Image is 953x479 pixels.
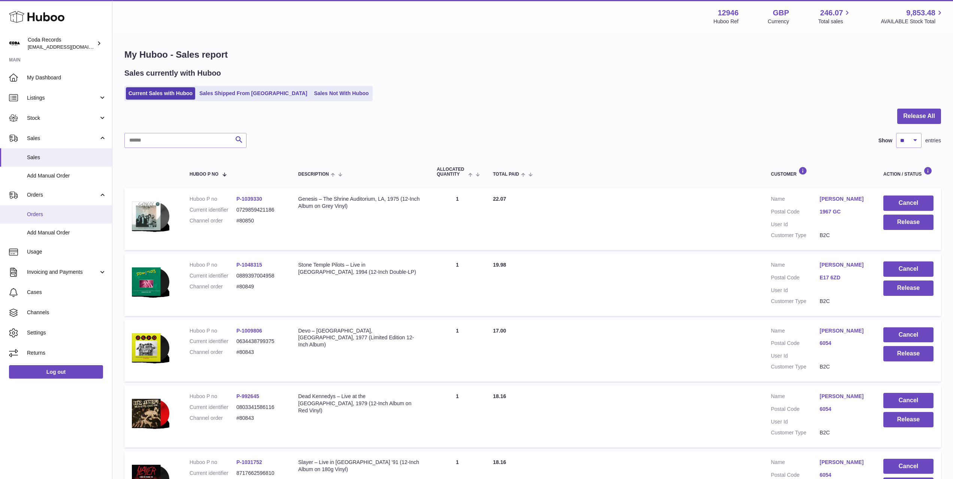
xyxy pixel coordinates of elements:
[298,327,422,349] div: Devo – [GEOGRAPHIC_DATA], [GEOGRAPHIC_DATA], 1977 (Limited Edition 12-Inch Album)
[883,412,934,427] button: Release
[820,8,843,18] span: 246.07
[27,154,106,161] span: Sales
[771,352,820,360] dt: User Id
[236,470,283,477] dd: 8717662596810
[771,327,820,336] dt: Name
[771,406,820,415] dt: Postal Code
[236,338,283,345] dd: 0634438799375
[27,135,99,142] span: Sales
[236,262,262,268] a: P-1048315
[771,195,820,204] dt: Name
[771,429,820,436] dt: Customer Type
[27,115,99,122] span: Stock
[771,287,820,294] dt: User Id
[771,393,820,402] dt: Name
[883,215,934,230] button: Release
[437,167,466,177] span: ALLOCATED Quantity
[771,418,820,425] dt: User Id
[771,340,820,349] dt: Postal Code
[897,109,941,124] button: Release All
[493,196,506,202] span: 22.07
[881,18,944,25] span: AVAILABLE Stock Total
[883,459,934,474] button: Cancel
[820,298,868,305] dd: B2C
[311,87,371,100] a: Sales Not With Huboo
[236,415,283,422] dd: #80843
[298,393,422,414] div: Dead Kennedys – Live at the [GEOGRAPHIC_DATA], 1979 (12-Inch Album on Red Vinyl)
[190,459,236,466] dt: Huboo P no
[197,87,310,100] a: Sales Shipped From [GEOGRAPHIC_DATA]
[820,459,868,466] a: [PERSON_NAME]
[27,329,106,336] span: Settings
[771,261,820,270] dt: Name
[883,346,934,361] button: Release
[429,385,485,448] td: 1
[27,229,106,236] span: Add Manual Order
[132,327,169,368] img: 129461726061222.png
[28,44,110,50] span: [EMAIL_ADDRESS][DOMAIN_NAME]
[190,217,236,224] dt: Channel order
[190,415,236,422] dt: Channel order
[493,393,506,399] span: 18.16
[883,167,934,177] div: Action / Status
[236,404,283,411] dd: 0803341586116
[126,87,195,100] a: Current Sales with Huboo
[493,262,506,268] span: 19.98
[190,272,236,279] dt: Current identifier
[124,68,221,78] h2: Sales currently with Huboo
[820,340,868,347] a: 6054
[718,8,739,18] strong: 12946
[132,261,169,302] img: 1750324312.png
[190,172,218,177] span: Huboo P no
[771,221,820,228] dt: User Id
[493,172,519,177] span: Total paid
[124,49,941,61] h1: My Huboo - Sales report
[236,459,262,465] a: P-1031752
[820,261,868,269] a: [PERSON_NAME]
[820,472,868,479] a: 6054
[190,195,236,203] dt: Huboo P no
[190,393,236,400] dt: Huboo P no
[925,137,941,144] span: entries
[820,327,868,334] a: [PERSON_NAME]
[429,320,485,382] td: 1
[236,206,283,213] dd: 0729859421186
[883,281,934,296] button: Release
[883,393,934,408] button: Cancel
[820,274,868,281] a: E17 6ZD
[190,283,236,290] dt: Channel order
[27,269,99,276] span: Invoicing and Payments
[771,232,820,239] dt: Customer Type
[298,261,422,276] div: Stone Temple Pilots – Live in [GEOGRAPHIC_DATA], 1994 (12-Inch Double-LP)
[132,195,169,236] img: 129461742992614.png
[132,393,169,433] img: 1718709074.png
[820,232,868,239] dd: B2C
[768,18,789,25] div: Currency
[190,338,236,345] dt: Current identifier
[818,18,851,25] span: Total sales
[820,195,868,203] a: [PERSON_NAME]
[883,195,934,211] button: Cancel
[298,172,329,177] span: Description
[27,191,99,198] span: Orders
[9,38,20,49] img: haz@pcatmedia.com
[906,8,935,18] span: 9,853.48
[881,8,944,25] a: 9,853.48 AVAILABLE Stock Total
[820,363,868,370] dd: B2C
[493,459,506,465] span: 18.16
[28,36,95,51] div: Coda Records
[190,349,236,356] dt: Channel order
[771,208,820,217] dt: Postal Code
[27,289,106,296] span: Cases
[820,208,868,215] a: 1967 GC
[190,261,236,269] dt: Huboo P no
[236,196,262,202] a: P-1039330
[190,327,236,334] dt: Huboo P no
[771,167,868,177] div: Customer
[878,137,892,144] label: Show
[771,274,820,283] dt: Postal Code
[883,261,934,277] button: Cancel
[27,172,106,179] span: Add Manual Order
[298,195,422,210] div: Genesis – The Shrine Auditorium, LA, 1975 (12-Inch Album on Grey Vinyl)
[429,254,485,316] td: 1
